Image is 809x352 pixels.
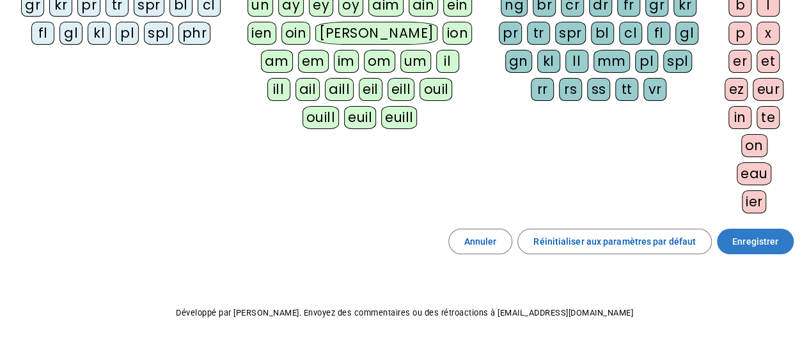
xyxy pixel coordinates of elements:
div: in [728,106,751,129]
div: euill [381,106,417,129]
div: gl [675,22,698,45]
div: ien [247,22,276,45]
div: et [757,50,780,73]
div: im [334,50,359,73]
div: eill [388,78,415,101]
div: p [728,22,751,45]
div: fl [31,22,54,45]
div: ill [267,78,290,101]
div: ss [587,78,610,101]
div: eur [753,78,783,101]
div: spl [144,22,173,45]
div: euil [344,106,376,129]
div: rs [559,78,582,101]
div: phr [178,22,211,45]
div: um [400,50,431,73]
div: ouill [302,106,339,129]
button: Annuler [448,229,513,254]
div: x [757,22,780,45]
div: ll [565,50,588,73]
div: pl [635,50,658,73]
div: ion [443,22,472,45]
div: fl [647,22,670,45]
div: gn [505,50,532,73]
div: am [261,50,293,73]
p: Développé par [PERSON_NAME]. Envoyez des commentaires ou des rétroactions à [EMAIL_ADDRESS][DOMAI... [10,305,799,321]
div: tt [615,78,638,101]
div: rr [531,78,554,101]
div: spl [663,50,693,73]
div: aill [325,78,354,101]
div: te [757,106,780,129]
div: gl [59,22,82,45]
span: Enregistrer [732,234,778,249]
div: cl [619,22,642,45]
div: [PERSON_NAME] [315,22,437,45]
div: om [364,50,395,73]
div: on [741,134,767,157]
div: bl [591,22,614,45]
div: tr [527,22,550,45]
div: spr [555,22,586,45]
div: il [436,50,459,73]
div: em [298,50,329,73]
span: Réinitialiser aux paramètres par défaut [533,234,696,249]
span: Annuler [464,234,497,249]
div: oin [281,22,311,45]
button: Enregistrer [717,229,794,254]
div: ail [295,78,320,101]
div: ez [725,78,748,101]
div: vr [643,78,666,101]
div: kl [88,22,111,45]
div: eau [737,162,772,185]
div: pl [116,22,139,45]
div: ier [742,190,767,213]
button: Réinitialiser aux paramètres par défaut [517,229,712,254]
div: er [728,50,751,73]
div: eil [359,78,382,101]
div: mm [593,50,630,73]
div: pr [499,22,522,45]
div: kl [537,50,560,73]
div: ouil [420,78,452,101]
